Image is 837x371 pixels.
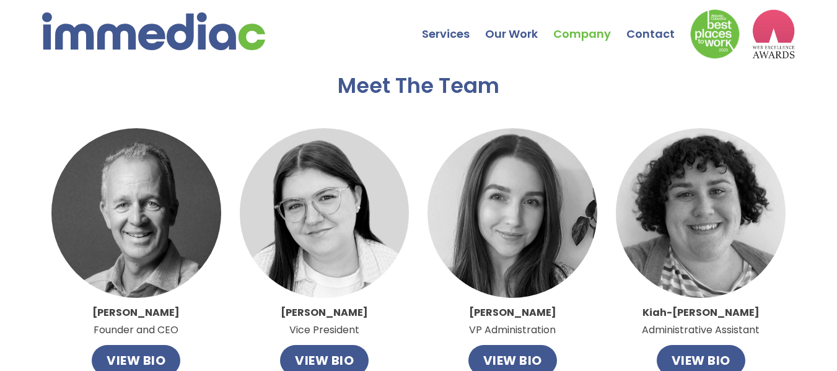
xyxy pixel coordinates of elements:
[690,9,740,59] img: Down
[752,9,795,59] img: logo2_wea_nobg.webp
[469,305,556,320] strong: [PERSON_NAME]
[642,305,760,320] strong: Kiah-[PERSON_NAME]
[42,12,265,50] img: immediac
[427,128,597,298] img: Alley.jpg
[616,128,786,298] img: imageedit_1_9466638877.jpg
[553,3,626,46] a: Company
[338,74,499,97] h2: Meet The Team
[469,304,556,339] p: VP Administration
[281,304,368,339] p: Vice President
[281,305,368,320] strong: [PERSON_NAME]
[626,3,690,46] a: Contact
[92,304,180,339] p: Founder and CEO
[485,3,553,46] a: Our Work
[240,128,410,298] img: Catlin.jpg
[422,3,485,46] a: Services
[92,305,180,320] strong: [PERSON_NAME]
[51,128,221,298] img: John.jpg
[642,304,760,339] p: Administrative Assistant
